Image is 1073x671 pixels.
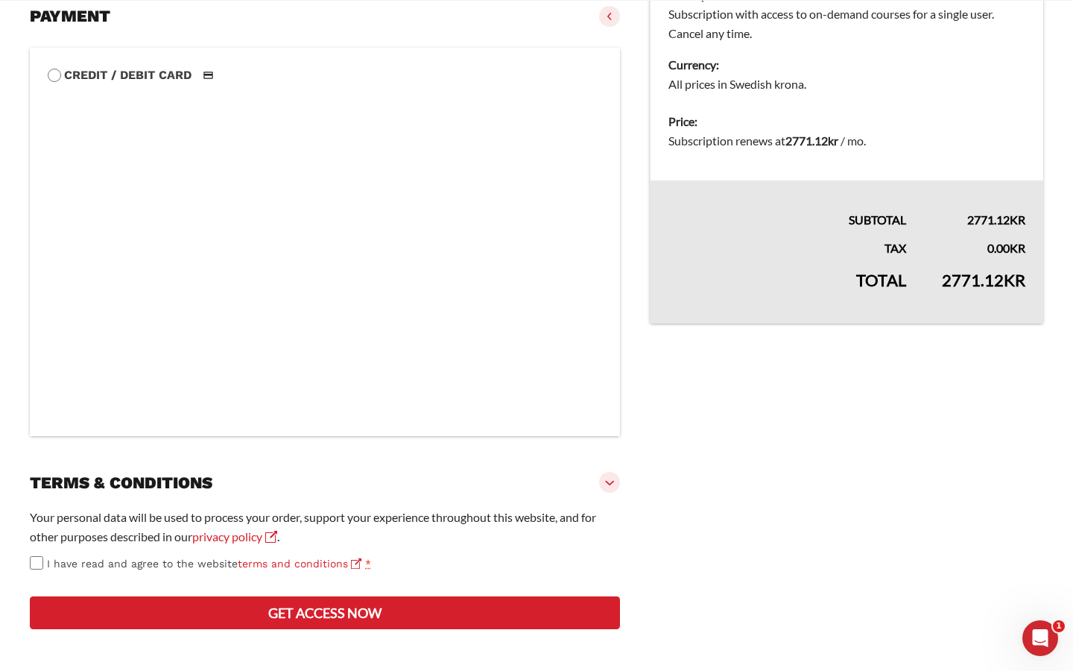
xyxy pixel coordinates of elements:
[651,230,925,258] th: Tax
[48,66,602,85] label: Credit / Debit Card
[1004,270,1025,290] span: kr
[828,133,838,148] span: kr
[1010,212,1025,227] span: kr
[651,180,925,230] th: Subtotal
[942,270,1025,290] bdi: 2771.12
[47,558,361,570] span: I have read and agree to the website
[668,112,1025,131] dt: Price:
[785,133,838,148] bdi: 2771.12
[30,556,43,570] input: I have read and agree to the websiteterms and conditions *
[841,133,864,148] span: / mo
[967,212,1025,227] bdi: 2771.12
[30,473,212,494] h3: Terms & conditions
[987,241,1025,255] bdi: 0.00
[30,6,110,27] h3: Payment
[192,529,277,544] a: privacy policy
[651,258,925,324] th: Total
[1053,620,1065,632] span: 1
[238,558,361,570] a: terms and conditions
[30,596,620,629] button: Get access now
[668,55,1025,75] dt: Currency:
[30,508,620,546] p: Your personal data will be used to process your order, support your experience throughout this we...
[365,558,371,570] abbr: required
[1022,620,1058,656] iframe: Intercom live chat
[668,133,866,148] span: Subscription renews at .
[668,4,1025,43] dd: Subscription with access to on-demand courses for a single user. Cancel any time.
[48,69,61,82] input: Credit / Debit CardCredit / Debit Card
[194,66,222,84] img: Credit / Debit Card
[45,82,599,418] iframe: Secure payment input frame
[668,75,1025,94] dd: All prices in Swedish krona.
[1010,241,1025,255] span: kr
